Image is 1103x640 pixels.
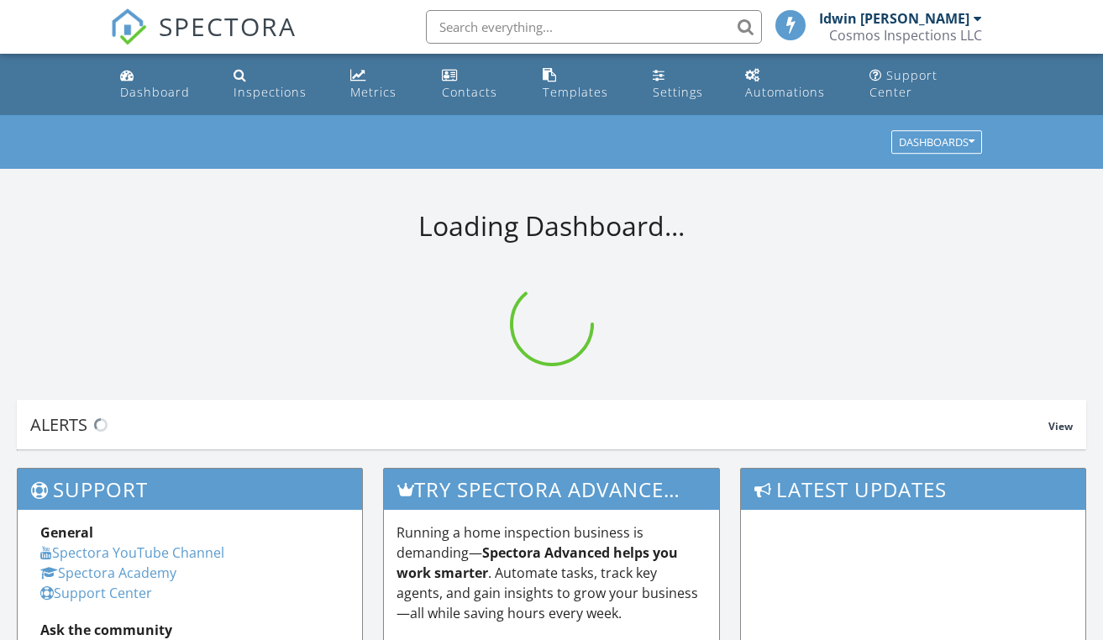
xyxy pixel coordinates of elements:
img: The Best Home Inspection Software - Spectora [110,8,147,45]
div: Templates [543,84,608,100]
div: Inspections [234,84,307,100]
strong: General [40,523,93,542]
div: Settings [653,84,703,100]
a: Templates [536,60,632,108]
div: Contacts [442,84,497,100]
input: Search everything... [426,10,762,44]
div: Dashboard [120,84,190,100]
a: Support Center [40,584,152,602]
div: Idwin [PERSON_NAME] [819,10,969,27]
div: Dashboards [899,137,974,149]
div: Alerts [30,413,1048,436]
a: Automations (Basic) [738,60,849,108]
div: Metrics [350,84,397,100]
a: Dashboard [113,60,213,108]
button: Dashboards [891,131,982,155]
p: Running a home inspection business is demanding— . Automate tasks, track key agents, and gain ins... [397,522,706,623]
a: Contacts [435,60,523,108]
h3: Try spectora advanced [DATE] [384,469,718,510]
a: Spectora YouTube Channel [40,543,224,562]
h3: Latest Updates [741,469,1085,510]
div: Ask the community [40,620,339,640]
div: Cosmos Inspections LLC [829,27,982,44]
span: View [1048,419,1073,433]
strong: Spectora Advanced helps you work smarter [397,543,678,582]
a: Spectora Academy [40,564,176,582]
div: Automations [745,84,825,100]
h3: Support [18,469,362,510]
div: Support Center [869,67,938,100]
a: Inspections [227,60,329,108]
a: Support Center [863,60,990,108]
span: SPECTORA [159,8,297,44]
a: SPECTORA [110,23,297,58]
a: Metrics [344,60,423,108]
a: Settings [646,60,726,108]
